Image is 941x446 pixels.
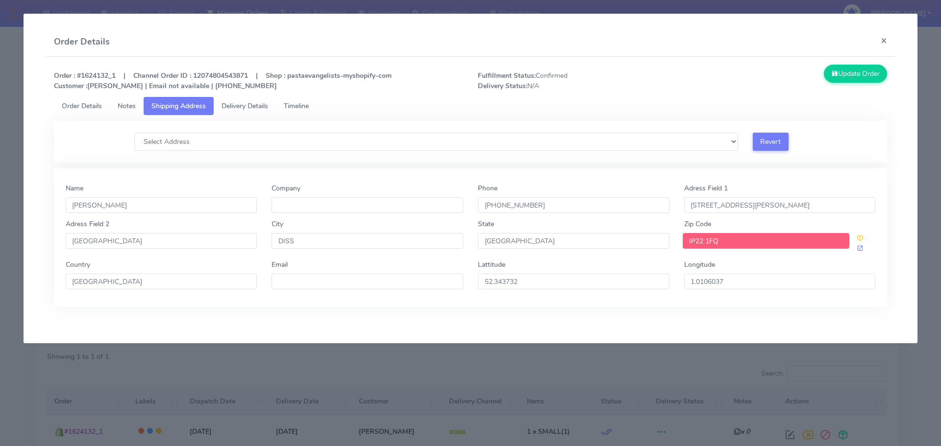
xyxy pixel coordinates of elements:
h4: Order Details [54,35,110,48]
strong: Delivery Status: [478,81,527,91]
label: Adress Field 2 [66,219,109,229]
label: Adress Field 1 [684,183,728,193]
label: Name [66,183,83,193]
label: State [478,219,494,229]
span: Order Details [62,101,102,111]
button: Revert [753,133,789,151]
label: Country [66,259,90,270]
span: Delivery Details [222,101,268,111]
label: Longitude [684,259,715,270]
button: Close [873,27,895,53]
label: Zip Code [684,219,711,229]
label: Lattitude [478,259,505,270]
span: Confirmed N/A [470,70,683,91]
strong: Fulfillment Status: [478,71,536,80]
span: Timeline [284,101,309,111]
label: Phone [478,183,497,193]
strong: Customer : [54,81,87,91]
span: Shipping Address [151,101,206,111]
ul: Tabs [54,97,888,115]
label: Email [272,259,288,270]
strong: Order : #1624132_1 | Channel Order ID : 12074804543871 | Shop : pastaevangelists-myshopify-com [P... [54,71,392,91]
span: Notes [118,101,136,111]
button: Update Order [824,65,888,83]
label: Company [272,183,300,193]
label: City [272,219,283,229]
